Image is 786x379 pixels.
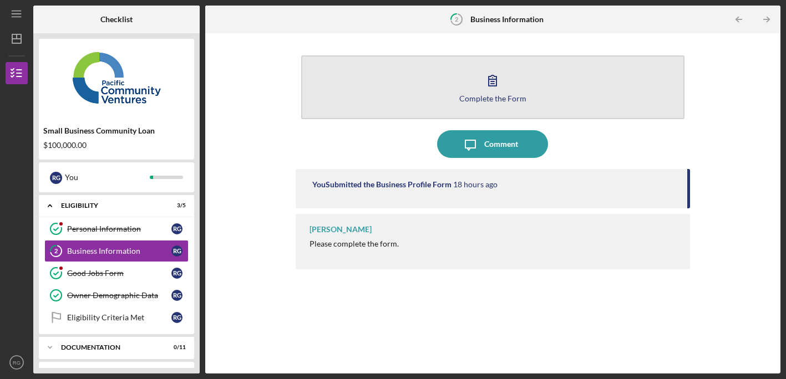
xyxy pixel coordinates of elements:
[65,168,150,187] div: You
[61,344,158,351] div: Documentation
[484,130,518,158] div: Comment
[6,351,28,373] button: RG
[44,306,189,329] a: Eligibility Criteria MetRG
[54,248,58,255] tspan: 2
[171,290,182,301] div: R G
[67,313,171,322] div: Eligibility Criteria Met
[43,126,190,135] div: Small Business Community Loan
[43,141,190,150] div: $100,000.00
[67,247,171,255] div: Business Information
[61,202,158,209] div: Eligibility
[166,344,186,351] div: 0 / 11
[50,172,62,184] div: R G
[166,202,186,209] div: 3 / 5
[453,180,498,189] time: 2025-10-09 04:26
[171,245,182,257] div: R G
[44,284,189,306] a: Owner Demographic DataRG
[44,218,189,240] a: Personal InformationRG
[67,291,171,300] div: Owner Demographic Data
[67,224,171,233] div: Personal Information
[171,223,182,234] div: R G
[310,225,372,234] div: [PERSON_NAME]
[470,15,544,24] b: Business Information
[171,268,182,279] div: R G
[44,262,189,284] a: Good Jobs FormRG
[39,44,194,111] img: Product logo
[312,180,452,189] div: You Submitted the Business Profile Form
[13,360,21,366] text: RG
[437,130,548,158] button: Comment
[310,239,399,248] div: Please complete the form.
[301,55,685,119] button: Complete the Form
[67,269,171,278] div: Good Jobs Form
[455,16,458,23] tspan: 2
[44,240,189,262] a: 2Business InformationRG
[459,94,526,103] div: Complete the Form
[171,312,182,323] div: R G
[100,15,133,24] b: Checklist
